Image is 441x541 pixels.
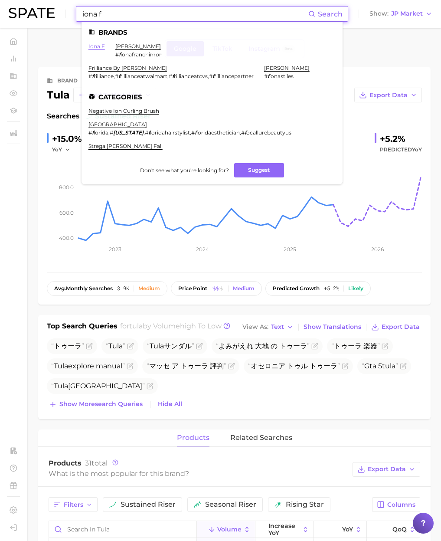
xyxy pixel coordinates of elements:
span: YoY [412,146,422,153]
div: tula [47,90,70,100]
h1: Top Search Queries [47,321,118,333]
div: , , , , [88,129,291,136]
span: Columns [387,501,415,508]
span: high to low [180,322,222,330]
tspan: 400.0 [59,234,74,241]
span: Filters [64,501,83,508]
span: rilliance [94,73,114,79]
span: Show more search queries [59,400,143,408]
button: Flag as miscategorized or irrelevant [342,363,349,370]
button: QoQ [367,521,420,538]
div: , , , [88,73,254,79]
a: [PERSON_NAME] [115,43,161,49]
span: # [145,129,148,136]
button: Suggest [234,163,284,177]
span: # [241,129,245,136]
em: f [172,73,174,79]
span: [GEOGRAPHIC_DATA] [51,382,145,390]
span: Export Data [368,466,406,473]
button: Flag as miscategorized or irrelevant [228,363,235,370]
button: View AsText [240,321,296,333]
span: Text [271,325,284,329]
span: lorida [94,129,108,136]
span: 31 [85,459,91,467]
button: Flag as miscategorized or irrelevant [127,363,134,370]
button: price pointMedium [171,281,262,296]
button: Export Data [354,88,422,102]
span: # [115,51,119,58]
button: Flag as miscategorized or irrelevant [311,343,318,350]
span: Show [369,11,389,16]
span: rillianceatwalmart [120,73,167,79]
button: YoY [52,144,71,155]
span: related searches [230,434,292,442]
span: # [88,73,92,79]
span: loridaesthetician [196,129,240,136]
span: increase YoY [268,522,300,536]
button: Show Translations [301,321,363,333]
span: products [177,434,209,442]
button: Filters [49,497,98,512]
a: [GEOGRAPHIC_DATA] [88,121,147,128]
button: Columns [372,497,420,512]
span: # [169,73,172,79]
tspan: 600.0 [59,209,74,216]
a: [PERSON_NAME] [264,65,310,71]
button: Flag as miscategorized or irrelevant [382,343,389,350]
span: JP Market [391,11,423,16]
button: avg.monthly searches3.9kMedium [47,281,167,296]
button: YoY [314,521,367,538]
tspan: 2024 [196,246,209,252]
span: # [110,129,113,136]
button: predicted growth+5.2%Likely [265,281,371,296]
a: frilliance by [PERSON_NAME] [88,65,167,71]
em: f [148,129,150,136]
span: マッセ ア トゥーラ 評判 [147,362,226,370]
span: オセロニア トゥル トゥーラ [248,362,340,370]
div: +15.0% [52,132,82,146]
span: View As [242,325,268,329]
em: f [92,73,94,79]
em: f [195,129,196,136]
em: [US_STATE] [113,129,144,136]
button: ShowJP Market [367,8,434,20]
div: Medium [138,285,160,292]
span: +5.2% [324,285,339,292]
div: Likely [348,285,363,292]
span: Export Data [369,92,408,99]
span: # [191,129,195,136]
button: Flag as miscategorized or irrelevant [147,383,154,390]
button: Flag as miscategorized or irrelevant [127,343,134,350]
span: Export Data [382,323,420,331]
img: rising star [274,501,281,508]
span: # [209,73,212,79]
span: # [88,129,92,136]
em: f [118,73,120,79]
img: sustained riser [109,501,116,508]
span: Tula [108,342,123,350]
span: # [264,73,268,79]
span: rilliancepartner [214,73,254,79]
span: YoY [342,526,353,533]
span: Volume [217,526,242,533]
span: Tula [54,382,68,390]
span: よみがえれ 大地 の トゥーラ [216,342,310,350]
span: ionastiles [269,73,294,79]
span: YoY [52,146,62,153]
tspan: 2026 [371,246,384,252]
li: Categories [88,93,336,101]
em: f [245,129,246,136]
span: explore manual [51,362,125,370]
span: ocallurebeautyus [246,129,291,136]
span: Predicted [380,144,422,155]
button: Show moresearch queries [47,398,145,410]
li: Brands [88,29,336,36]
img: seasonal riser [194,501,201,508]
em: f [212,73,214,79]
button: Flag as miscategorized or irrelevant [400,363,407,370]
em: f [268,73,269,79]
a: negative ion curling brush [88,108,159,114]
span: predicted growth [273,285,320,292]
a: Log out. Currently logged in with e-mail yumi.toki@spate.nyc. [7,521,20,534]
span: monthly searches [54,285,113,292]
